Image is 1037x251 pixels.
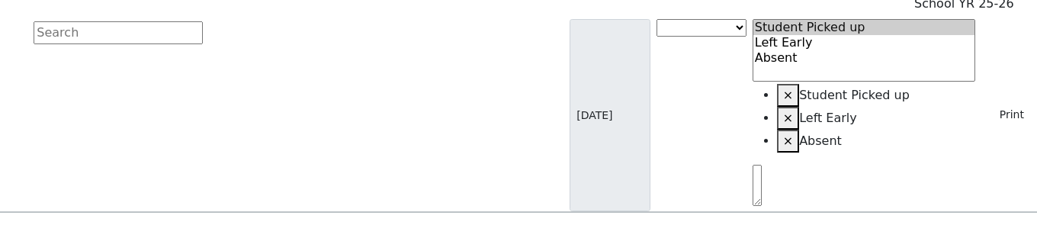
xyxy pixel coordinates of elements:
option: Left Early [753,35,975,50]
li: Absent [777,130,976,153]
textarea: Search [753,165,762,206]
span: × [783,88,793,102]
span: × [783,134,793,148]
button: Remove item [777,107,799,130]
button: Print [981,103,1031,127]
button: Remove item [777,130,799,153]
span: × [783,111,793,125]
option: Absent [753,50,975,66]
span: Absent [799,134,842,148]
input: Search [34,21,203,44]
span: Student Picked up [799,88,910,102]
li: Student Picked up [777,84,976,107]
span: Left Early [799,111,857,125]
button: Remove item [777,84,799,107]
option: Student Picked up [753,20,975,35]
li: Left Early [777,107,976,130]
